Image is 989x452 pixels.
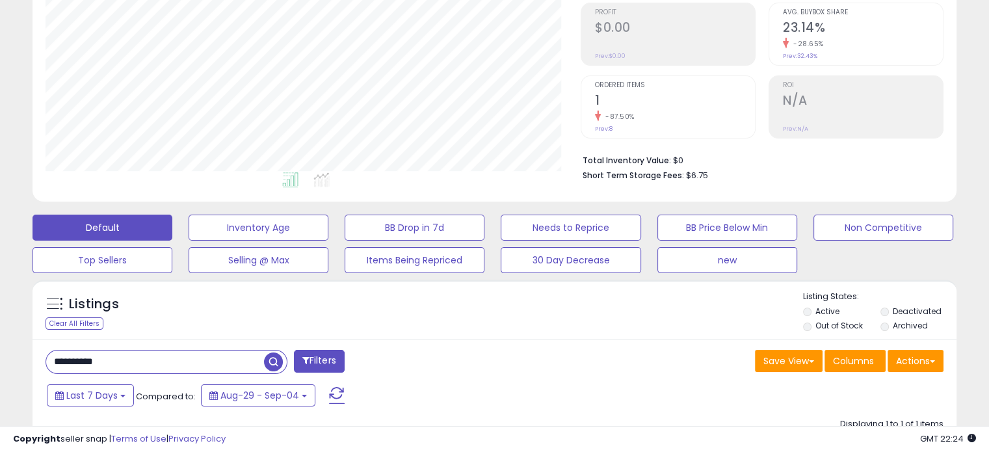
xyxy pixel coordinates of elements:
[66,389,118,402] span: Last 7 Days
[69,295,119,313] h5: Listings
[892,320,927,331] label: Archived
[168,432,226,445] a: Privacy Policy
[13,432,60,445] strong: Copyright
[583,152,934,167] li: $0
[892,306,941,317] label: Deactivated
[813,215,953,241] button: Non Competitive
[888,350,943,372] button: Actions
[501,247,640,273] button: 30 Day Decrease
[136,390,196,403] span: Compared to:
[595,93,755,111] h2: 1
[33,247,172,273] button: Top Sellers
[783,52,817,60] small: Prev: 32.43%
[783,93,943,111] h2: N/A
[189,247,328,273] button: Selling @ Max
[920,432,976,445] span: 2025-09-12 22:24 GMT
[595,82,755,89] span: Ordered Items
[294,350,345,373] button: Filters
[345,215,484,241] button: BB Drop in 7d
[783,125,808,133] small: Prev: N/A
[583,155,671,166] b: Total Inventory Value:
[220,389,299,402] span: Aug-29 - Sep-04
[783,20,943,38] h2: 23.14%
[840,418,943,431] div: Displaying 1 to 1 of 1 items
[783,82,943,89] span: ROI
[803,291,956,303] p: Listing States:
[595,20,755,38] h2: $0.00
[783,9,943,16] span: Avg. Buybox Share
[595,9,755,16] span: Profit
[833,354,874,367] span: Columns
[33,215,172,241] button: Default
[13,433,226,445] div: seller snap | |
[789,39,824,49] small: -28.65%
[501,215,640,241] button: Needs to Reprice
[595,125,613,133] small: Prev: 8
[657,215,797,241] button: BB Price Below Min
[189,215,328,241] button: Inventory Age
[815,306,839,317] label: Active
[201,384,315,406] button: Aug-29 - Sep-04
[47,384,134,406] button: Last 7 Days
[345,247,484,273] button: Items Being Repriced
[657,247,797,273] button: new
[815,320,863,331] label: Out of Stock
[601,112,635,122] small: -87.50%
[595,52,626,60] small: Prev: $0.00
[583,170,684,181] b: Short Term Storage Fees:
[686,169,708,181] span: $6.75
[755,350,823,372] button: Save View
[46,317,103,330] div: Clear All Filters
[111,432,166,445] a: Terms of Use
[824,350,886,372] button: Columns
